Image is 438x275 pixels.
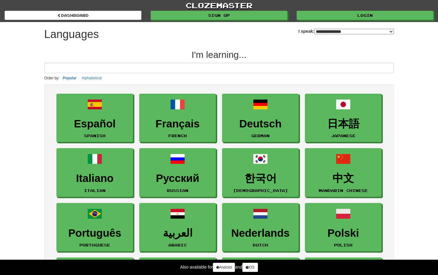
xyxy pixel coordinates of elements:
small: [DEMOGRAPHIC_DATA] [233,188,288,193]
a: NederlandsDutch [222,203,299,252]
small: Portuguese [79,243,110,247]
h3: Italiano [60,172,130,184]
label: I speak: [298,28,394,34]
h3: Deutsch [225,118,295,130]
h3: 日本語 [308,118,378,130]
h3: Polski [308,227,378,239]
small: Japanese [331,134,355,138]
small: Dutch [253,243,268,247]
a: 中文Mandarin Chinese [305,148,382,197]
h3: Русский [143,172,213,184]
a: iOS [242,263,258,272]
small: Mandarin Chinese [319,188,368,193]
h3: Nederlands [225,227,295,239]
h1: Languages [44,28,99,40]
a: FrançaisFrench [139,94,216,142]
small: German [251,134,270,138]
a: 한국어[DEMOGRAPHIC_DATA] [222,148,299,197]
select: I speak: [314,29,394,34]
a: العربيةArabic [139,203,216,252]
a: ItalianoItalian [56,148,133,197]
h3: Español [60,118,130,130]
h3: Français [143,118,213,130]
a: Login [297,11,433,20]
a: 日本語Japanese [305,94,382,142]
h3: 한국어 [225,172,295,184]
button: Popular [61,75,79,81]
h3: Português [60,227,130,239]
a: Android [213,263,235,272]
small: Russian [167,188,188,193]
a: PolskiPolish [305,203,382,252]
small: French [168,134,187,138]
small: Arabic [168,243,187,247]
small: Polish [334,243,352,247]
h3: العربية [143,227,213,239]
small: Order by: [44,76,60,80]
a: EspañolSpanish [56,94,133,142]
a: DeutschGerman [222,94,299,142]
a: Sign up [151,11,287,20]
a: PortuguêsPortuguese [56,203,133,252]
h3: 中文 [308,172,378,184]
button: Alphabetical [80,75,103,81]
a: РусскийRussian [139,148,216,197]
small: Spanish [84,134,106,138]
small: Italian [84,188,106,193]
a: dashboard [5,11,141,20]
h2: I'm learning... [44,50,394,60]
